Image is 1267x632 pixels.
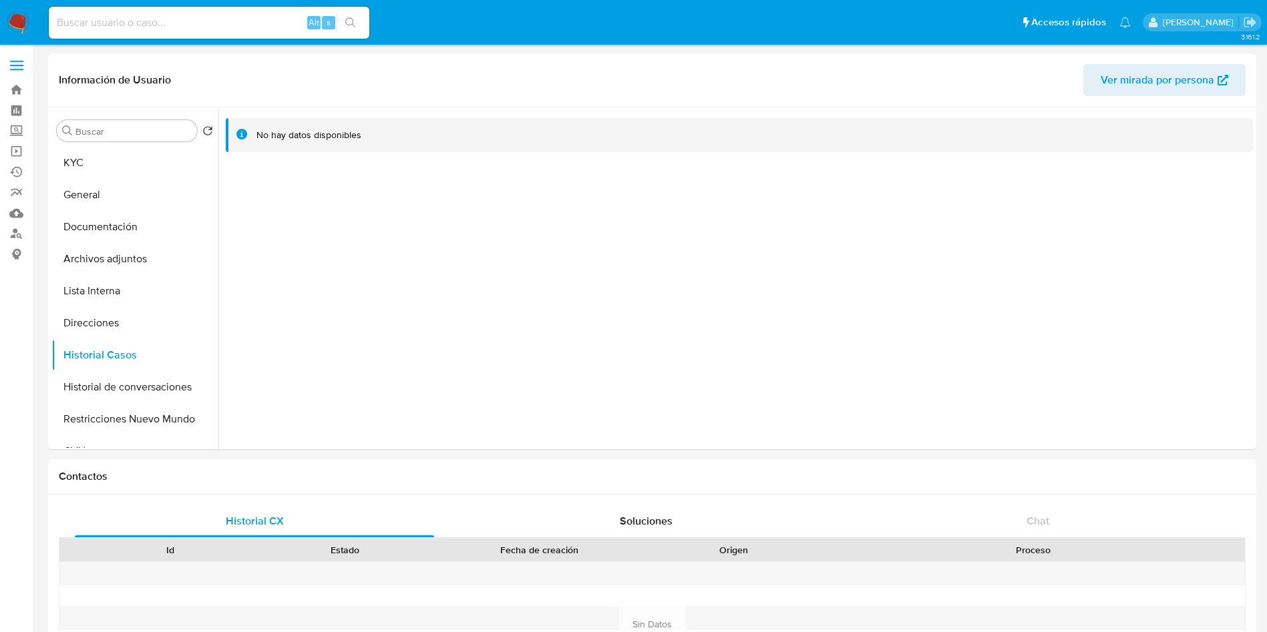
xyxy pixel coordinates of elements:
button: Documentación [51,211,218,243]
span: s [327,16,331,29]
div: Proceso [831,543,1236,557]
button: Direcciones [51,307,218,339]
button: Volver al orden por defecto [202,125,213,140]
span: Chat [1027,513,1049,529]
button: General [51,179,218,211]
button: Lista Interna [51,275,218,307]
button: Historial Casos [51,339,218,371]
button: Historial de conversaciones [51,371,218,403]
button: Buscar [62,125,73,136]
button: search-icon [337,13,364,32]
button: Archivos adjuntos [51,243,218,275]
input: Buscar usuario o caso... [49,14,369,31]
span: Ver mirada por persona [1101,64,1214,96]
span: Soluciones [620,513,673,529]
a: Notificaciones [1119,17,1131,28]
span: Alt [309,16,319,29]
div: Origen [656,543,812,557]
h1: Información de Usuario [59,73,171,87]
p: valeria.duch@mercadolibre.com [1163,16,1238,29]
div: Fecha de creación [442,543,637,557]
button: CVU [51,435,218,467]
div: Id [92,543,248,557]
button: KYC [51,147,218,179]
span: Historial CX [226,513,284,529]
button: Restricciones Nuevo Mundo [51,403,218,435]
span: Accesos rápidos [1031,15,1106,29]
button: Ver mirada por persona [1083,64,1246,96]
input: Buscar [75,125,192,137]
h1: Contactos [59,470,1246,483]
div: Estado [267,543,423,557]
a: Salir [1243,15,1257,29]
